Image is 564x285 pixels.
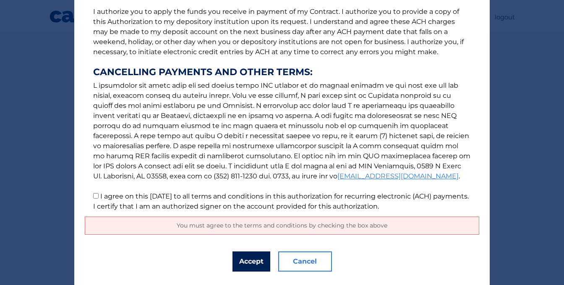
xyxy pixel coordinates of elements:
[337,172,459,180] a: [EMAIL_ADDRESS][DOMAIN_NAME]
[232,251,270,272] button: Accept
[278,251,332,272] button: Cancel
[177,222,387,229] span: You must agree to the terms and conditions by checking the box above
[93,67,471,77] strong: CANCELLING PAYMENTS AND OTHER TERMS:
[93,192,469,210] label: I agree on this [DATE] to all terms and conditions in this authorization for recurring electronic...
